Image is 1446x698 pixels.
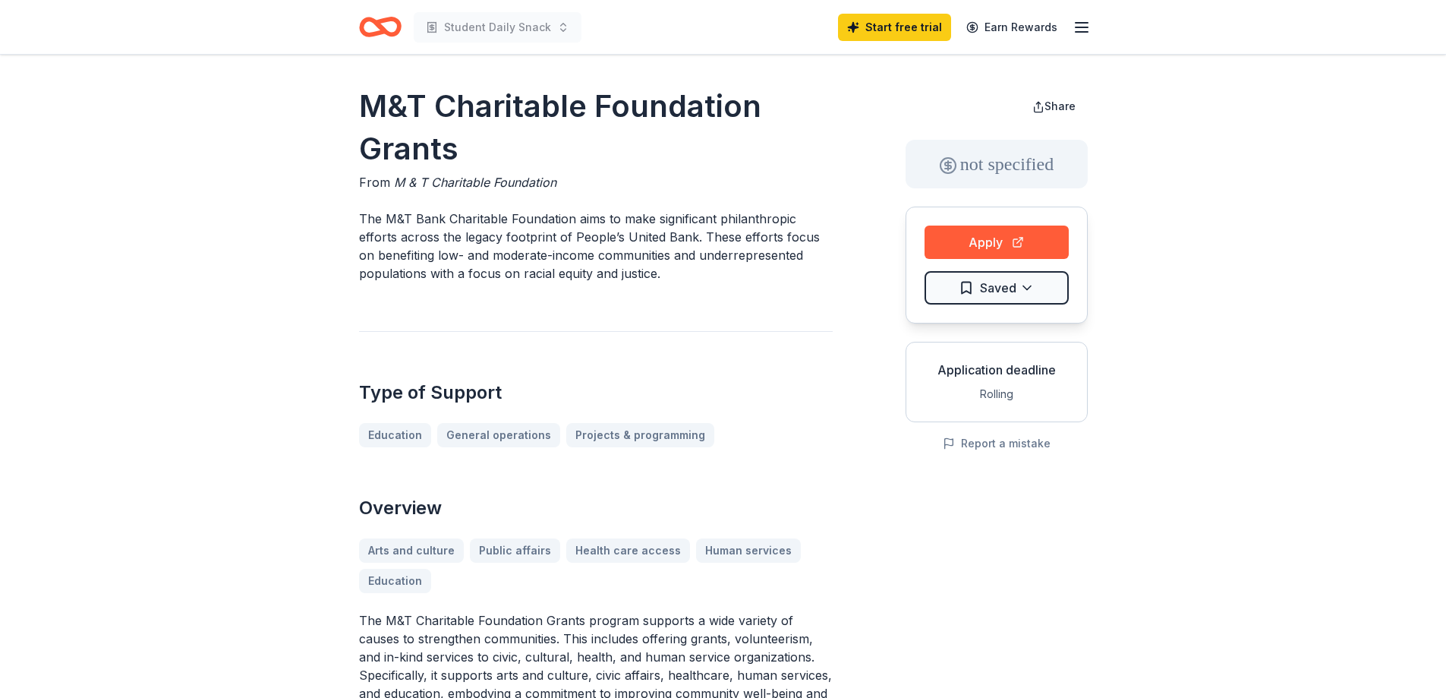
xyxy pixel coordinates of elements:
a: Start free trial [838,14,951,41]
p: The M&T Bank Charitable Foundation aims to make significant philanthropic efforts across the lega... [359,210,833,283]
a: Projects & programming [566,423,714,447]
button: Apply [925,226,1069,259]
div: From [359,173,833,191]
a: Earn Rewards [957,14,1066,41]
h2: Overview [359,496,833,520]
h2: Type of Support [359,381,833,405]
span: Share [1044,99,1076,112]
button: Student Daily Snack [414,12,581,43]
div: Rolling [918,385,1075,403]
div: not specified [906,140,1088,188]
button: Share [1020,91,1088,122]
a: Home [359,9,402,45]
a: Education [359,423,431,447]
button: Saved [925,271,1069,305]
h1: M&T Charitable Foundation Grants [359,85,833,170]
span: M & T Charitable Foundation [394,175,556,190]
button: Report a mistake [943,434,1051,453]
span: Saved [980,278,1016,298]
a: General operations [437,423,560,447]
span: Student Daily Snack [444,18,551,36]
div: Application deadline [918,361,1075,379]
